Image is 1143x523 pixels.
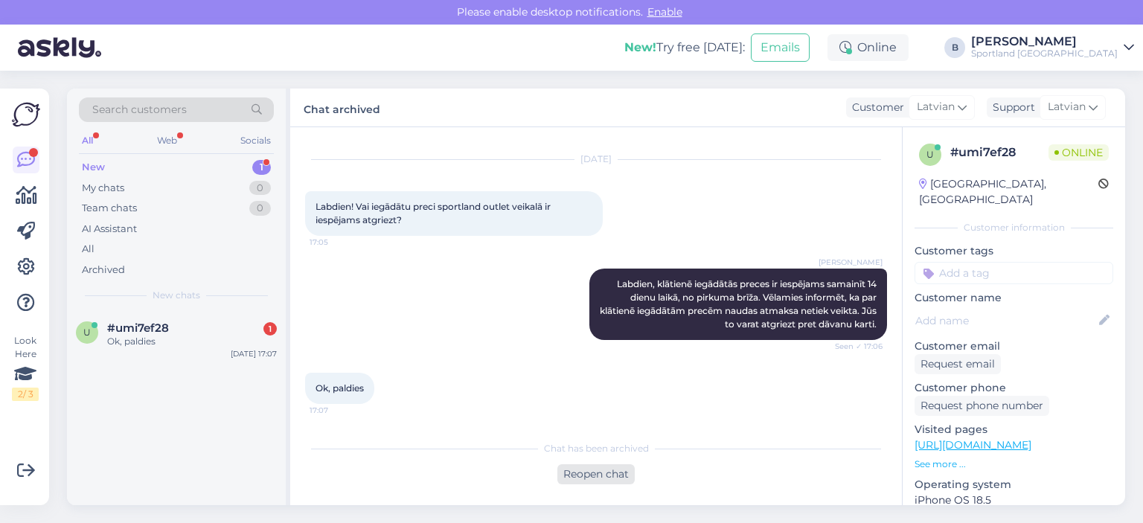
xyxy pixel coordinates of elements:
div: AI Assistant [82,222,137,237]
span: Ok, paldies [316,382,364,394]
div: Request email [915,354,1001,374]
img: Askly Logo [12,100,40,129]
span: Labdien! Vai iegādātu preci sportland outlet veikalā ir iespējams atgriezt? [316,201,553,225]
span: Search customers [92,102,187,118]
div: [GEOGRAPHIC_DATA], [GEOGRAPHIC_DATA] [919,176,1098,208]
div: [DATE] [305,153,887,166]
p: Customer tags [915,243,1113,259]
input: Add name [915,312,1096,329]
label: Chat archived [304,97,380,118]
div: Customer information [915,221,1113,234]
div: Look Here [12,334,39,401]
div: Try free [DATE]: [624,39,745,57]
div: Sportland [GEOGRAPHIC_DATA] [971,48,1118,60]
span: Latvian [1048,99,1086,115]
span: Seen ✓ 17:06 [827,341,883,352]
div: 0 [249,181,271,196]
span: New chats [153,289,200,302]
div: Team chats [82,201,137,216]
span: [PERSON_NAME] [819,257,883,268]
span: Latvian [917,99,955,115]
div: Customer [846,100,904,115]
span: u [83,327,91,338]
div: Reopen chat [557,464,635,484]
span: Chat has been archived [544,442,649,455]
button: Emails [751,33,810,62]
div: 2 / 3 [12,388,39,401]
div: All [79,131,96,150]
div: Web [154,131,180,150]
div: 1 [252,160,271,175]
span: Enable [643,5,687,19]
div: B [944,37,965,58]
div: All [82,242,95,257]
span: Online [1048,144,1109,161]
div: Request phone number [915,396,1049,416]
div: Socials [237,131,274,150]
div: # umi7ef28 [950,144,1048,161]
a: [URL][DOMAIN_NAME] [915,438,1031,452]
p: See more ... [915,458,1113,471]
div: Ok, paldies [107,335,277,348]
div: Support [987,100,1035,115]
p: Visited pages [915,422,1113,437]
p: Customer phone [915,380,1113,396]
p: Customer email [915,338,1113,354]
div: Archived [82,263,125,277]
div: [DATE] 17:07 [231,348,277,359]
div: 1 [263,322,277,336]
b: New! [624,40,656,54]
div: Online [827,34,909,61]
span: 17:05 [310,237,365,248]
p: iPhone OS 18.5 [915,492,1113,508]
div: New [82,160,105,175]
span: 17:07 [310,405,365,416]
a: [PERSON_NAME]Sportland [GEOGRAPHIC_DATA] [971,36,1134,60]
span: u [926,149,934,160]
span: Labdien, klātienē iegādātās preces ir iespējams samainīt 14 dienu laikā, no pirkuma brīža. Vēlami... [600,278,879,330]
div: My chats [82,181,124,196]
input: Add a tag [915,262,1113,284]
p: Operating system [915,477,1113,492]
p: Customer name [915,290,1113,306]
div: 0 [249,201,271,216]
span: #umi7ef28 [107,321,169,335]
div: [PERSON_NAME] [971,36,1118,48]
